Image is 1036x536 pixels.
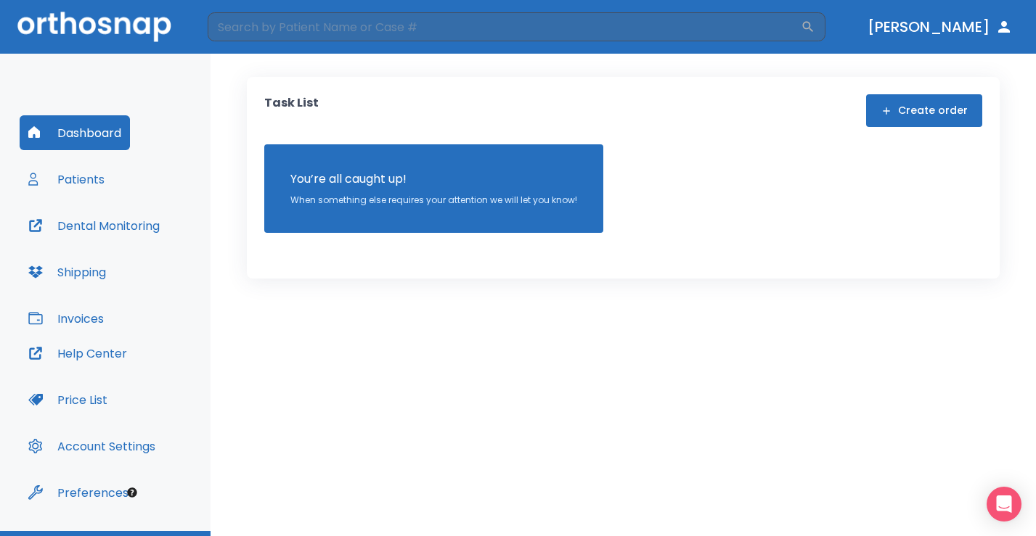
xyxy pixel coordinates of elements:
[20,162,113,197] button: Patients
[987,487,1021,521] div: Open Intercom Messenger
[208,12,801,41] input: Search by Patient Name or Case #
[290,170,577,188] p: You’re all caught up!
[20,475,137,510] button: Preferences
[20,382,116,417] button: Price List
[264,94,319,127] p: Task List
[20,255,115,289] button: Shipping
[20,115,130,150] button: Dashboard
[20,301,113,336] button: Invoices
[866,94,982,127] button: Create order
[862,14,1019,40] button: [PERSON_NAME]
[20,208,168,243] button: Dental Monitoring
[20,336,136,371] button: Help Center
[17,12,171,41] img: Orthosnap
[126,486,139,499] div: Tooltip anchor
[290,194,577,207] p: When something else requires your attention we will let you know!
[20,429,164,463] button: Account Settings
